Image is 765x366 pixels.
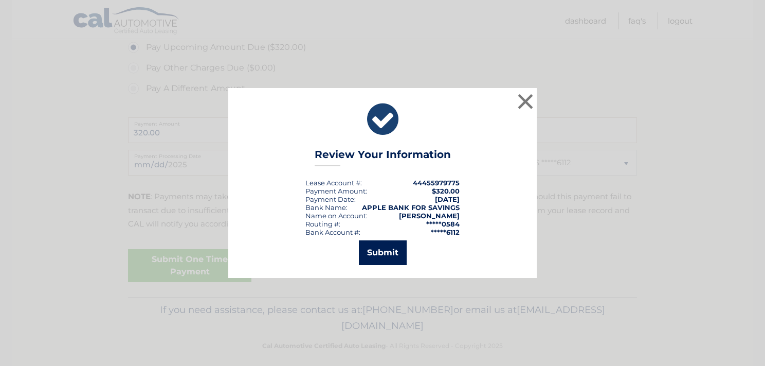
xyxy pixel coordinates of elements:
span: $320.00 [432,187,460,195]
div: Bank Name: [305,203,348,212]
div: Name on Account: [305,212,368,220]
span: [DATE] [435,195,460,203]
button: × [515,91,536,112]
h3: Review Your Information [315,148,451,166]
div: Payment Amount: [305,187,367,195]
strong: APPLE BANK FOR SAVINGS [362,203,460,212]
div: : [305,195,356,203]
span: Payment Date [305,195,354,203]
button: Submit [359,240,407,265]
div: Lease Account #: [305,179,362,187]
strong: 44455979775 [413,179,460,187]
div: Bank Account #: [305,228,360,236]
strong: [PERSON_NAME] [399,212,460,220]
div: Routing #: [305,220,340,228]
